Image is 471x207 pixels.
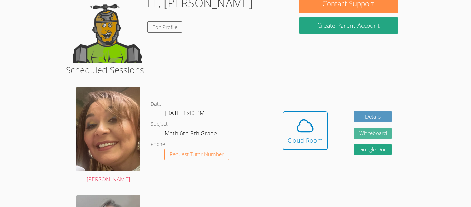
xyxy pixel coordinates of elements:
[151,100,161,109] dt: Date
[164,109,205,117] span: [DATE] 1:40 PM
[151,140,165,149] dt: Phone
[354,144,392,156] a: Google Doc
[76,87,140,184] a: [PERSON_NAME]
[283,111,328,150] button: Cloud Room
[66,63,405,76] h2: Scheduled Sessions
[164,129,218,140] dd: Math 6th-8th Grade
[151,120,168,129] dt: Subject
[354,111,392,122] a: Details
[299,17,398,34] button: Create Parent Account
[170,152,224,157] span: Request Tutor Number
[354,128,392,139] button: Whiteboard
[76,87,140,171] img: IMG_0482.jpeg
[147,21,182,33] a: Edit Profile
[288,135,323,145] div: Cloud Room
[164,149,229,160] button: Request Tutor Number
